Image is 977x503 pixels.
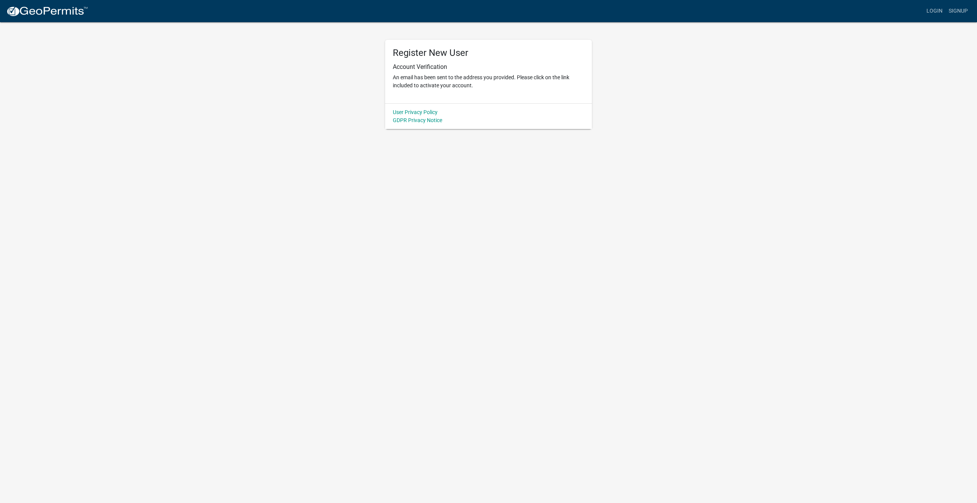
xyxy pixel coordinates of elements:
[393,109,438,115] a: User Privacy Policy
[393,73,584,90] p: An email has been sent to the address you provided. Please click on the link included to activate...
[393,47,584,59] h5: Register New User
[393,63,584,70] h6: Account Verification
[923,4,946,18] a: Login
[946,4,971,18] a: Signup
[393,117,442,123] a: GDPR Privacy Notice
